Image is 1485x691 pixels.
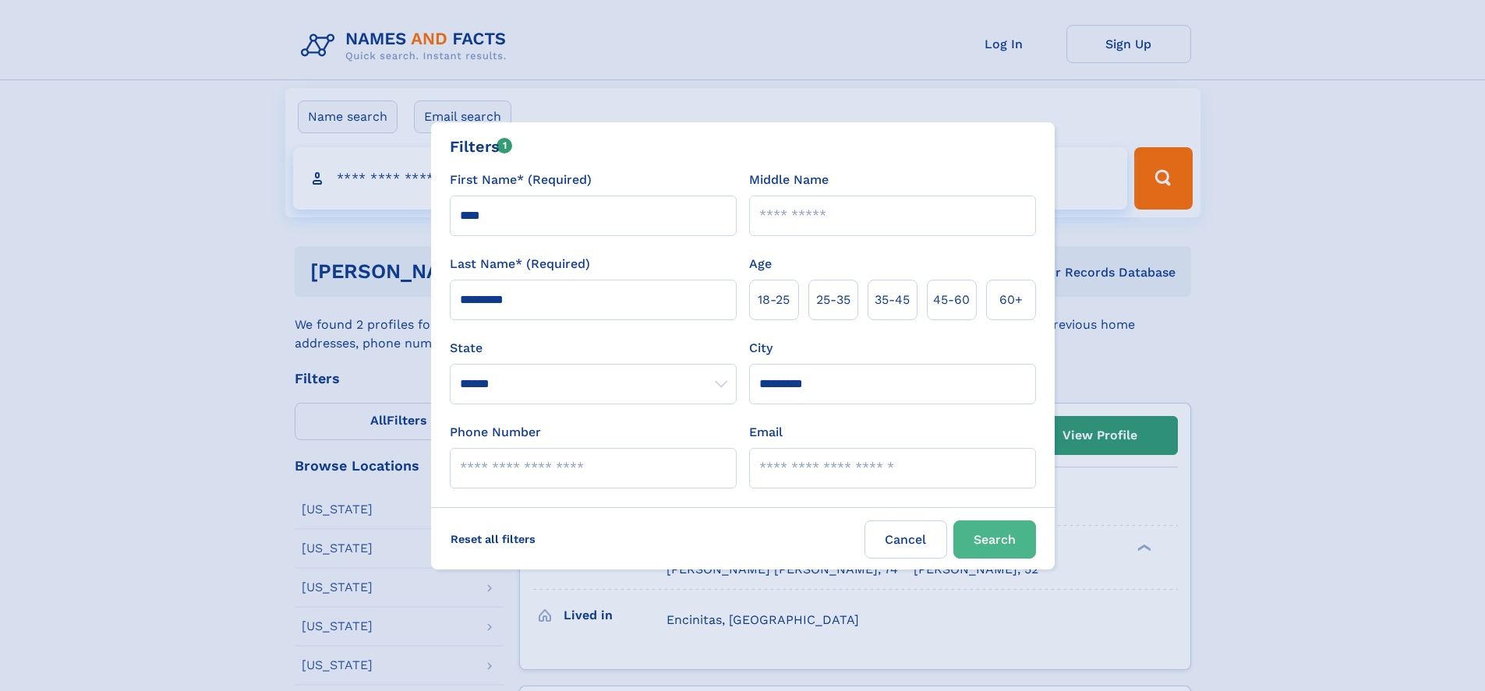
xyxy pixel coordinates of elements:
label: City [749,339,773,358]
label: Phone Number [450,423,541,442]
label: Email [749,423,783,442]
span: 18‑25 [758,291,790,309]
span: 45‑60 [933,291,970,309]
label: First Name* (Required) [450,171,592,189]
span: 25‑35 [816,291,850,309]
button: Search [953,520,1036,559]
span: 35‑45 [875,291,910,309]
label: Last Name* (Required) [450,255,590,273]
label: Age [749,255,772,273]
div: Filters [450,135,513,158]
span: 60+ [999,291,1023,309]
label: Cancel [864,520,947,559]
label: Reset all filters [440,520,546,558]
label: Middle Name [749,171,829,189]
label: State [450,339,737,358]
